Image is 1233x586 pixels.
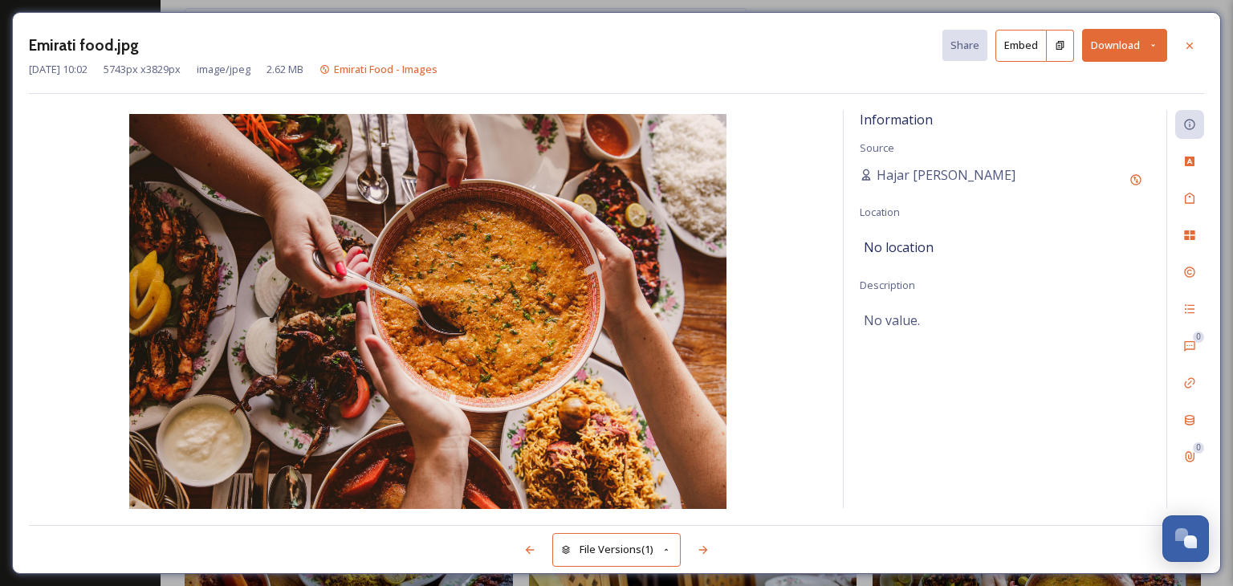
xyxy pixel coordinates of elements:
span: 2.62 MB [267,62,303,77]
button: Embed [995,30,1047,62]
span: No value. [864,311,920,330]
button: File Versions(1) [552,533,681,566]
span: Information [860,111,933,128]
img: 29E66CDA-3F47-4A02-827C2718A58EA2FF.jpg [29,114,827,512]
button: Open Chat [1162,515,1209,562]
h3: Emirati food.jpg [29,34,139,57]
button: Share [942,30,987,61]
div: 0 [1193,442,1204,454]
span: Description [860,278,915,292]
span: No location [864,238,934,257]
span: Location [860,205,900,219]
span: Source [860,140,894,155]
span: Emirati Food - Images [334,62,437,76]
span: Hajar [PERSON_NAME] [877,165,1015,185]
span: image/jpeg [197,62,250,77]
span: 5743 px x 3829 px [104,62,181,77]
div: 0 [1193,332,1204,343]
span: [DATE] 10:02 [29,62,87,77]
button: Download [1082,29,1167,62]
